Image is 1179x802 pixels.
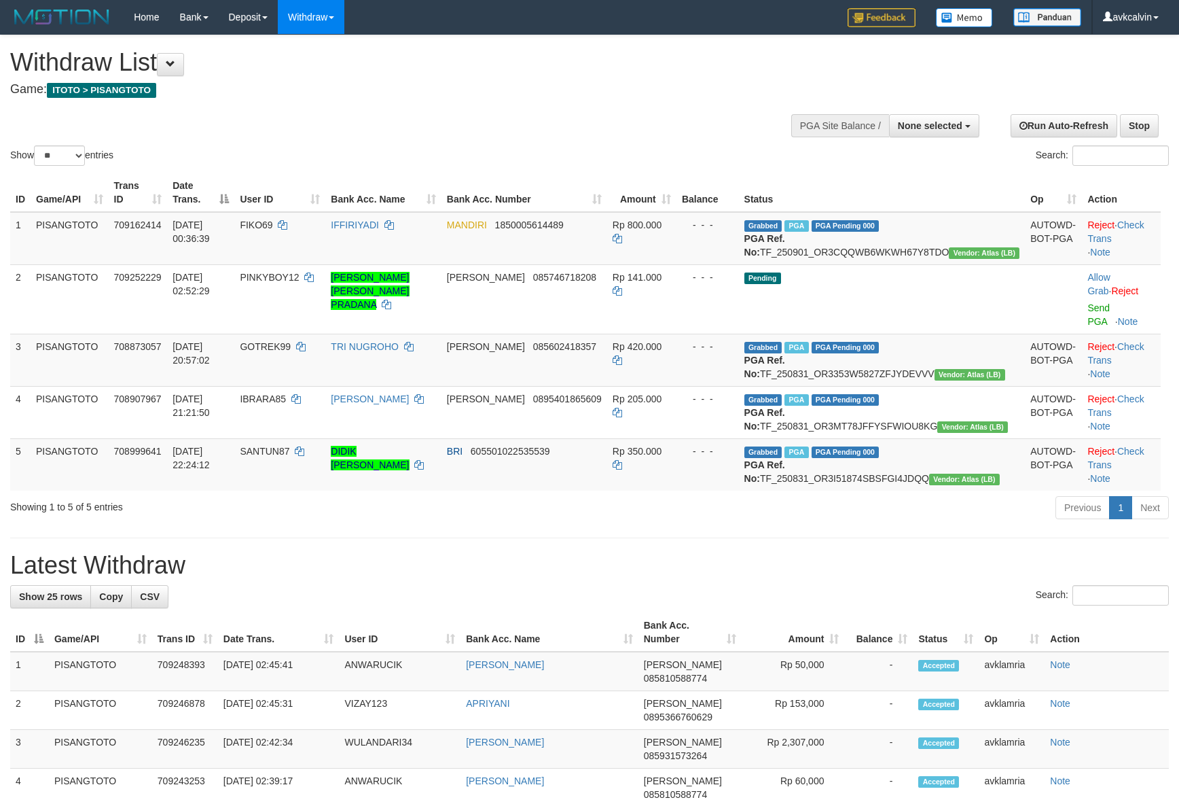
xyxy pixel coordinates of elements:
[913,613,979,652] th: Status: activate to sort column ascending
[742,730,845,769] td: Rp 2,307,000
[1109,496,1132,519] a: 1
[114,341,162,352] span: 708873057
[152,730,218,769] td: 709246235
[339,613,460,652] th: User ID: activate to sort column ascending
[898,120,962,131] span: None selected
[447,446,462,457] span: BRI
[918,776,959,788] span: Accepted
[339,652,460,691] td: ANWARUCIK
[613,446,661,457] span: Rp 350.000
[10,212,31,265] td: 1
[447,394,525,404] span: [PERSON_NAME]
[240,446,289,457] span: SANTUN87
[784,394,808,406] span: Marked by avklamria
[744,342,782,353] span: Grabbed
[114,446,162,457] span: 708999641
[844,730,913,769] td: -
[607,173,676,212] th: Amount: activate to sort column ascending
[152,613,218,652] th: Trans ID: activate to sort column ascending
[325,173,441,212] th: Bank Acc. Name: activate to sort column ascending
[447,220,487,230] span: MANDIRI
[812,394,879,406] span: PGA Pending
[644,789,707,800] span: Copy 085810588774 to clipboard
[31,264,109,334] td: PISANGTOTO
[173,394,210,418] span: [DATE] 21:21:50
[844,613,913,652] th: Balance: activate to sort column ascending
[152,691,218,730] td: 709246878
[90,585,132,608] a: Copy
[460,613,638,652] th: Bank Acc. Name: activate to sort column ascending
[744,394,782,406] span: Grabbed
[644,698,722,709] span: [PERSON_NAME]
[240,272,299,283] span: PINKYBOY12
[99,591,123,602] span: Copy
[889,114,979,137] button: None selected
[613,272,661,283] span: Rp 141.000
[47,83,156,98] span: ITOTO > PISANGTOTO
[979,652,1045,691] td: avklamria
[682,392,733,406] div: - - -
[1090,421,1110,432] a: Note
[1072,145,1169,166] input: Search:
[1050,737,1070,748] a: Note
[682,444,733,458] div: - - -
[1087,341,1114,352] a: Reject
[218,613,340,652] th: Date Trans.: activate to sort column ascending
[682,340,733,353] div: - - -
[1045,613,1169,652] th: Action
[173,272,210,296] span: [DATE] 02:52:29
[644,673,707,684] span: Copy 085810588774 to clipboard
[49,730,152,769] td: PISANGTOTO
[10,730,49,769] td: 3
[234,173,325,212] th: User ID: activate to sort column ascending
[1087,446,1114,457] a: Reject
[10,7,113,27] img: MOTION_logo.png
[114,272,162,283] span: 709252229
[173,446,210,470] span: [DATE] 22:24:12
[812,220,879,232] span: PGA Pending
[218,652,340,691] td: [DATE] 02:45:41
[441,173,607,212] th: Bank Acc. Number: activate to sort column ascending
[682,271,733,284] div: - - -
[744,355,785,379] b: PGA Ref. No:
[739,212,1026,265] td: TF_250901_OR3CQQWB6WKWH67Y8TDO
[929,474,1000,485] span: Vendor URL: https://dashboard.q2checkout.com/secure
[644,775,722,786] span: [PERSON_NAME]
[744,459,785,484] b: PGA Ref. No:
[1082,438,1161,491] td: · ·
[471,446,550,457] span: Copy 605501022535539 to clipboard
[173,341,210,366] span: [DATE] 20:57:02
[644,659,722,670] span: [PERSON_NAME]
[744,233,785,258] b: PGA Ref. No:
[744,407,785,432] b: PGA Ref. No:
[644,737,722,748] span: [PERSON_NAME]
[10,495,481,514] div: Showing 1 to 5 of 5 entries
[1082,334,1161,386] td: · ·
[613,341,661,352] span: Rp 420.000
[644,712,712,722] span: Copy 0895366760629 to clipboard
[1090,247,1110,258] a: Note
[949,247,1019,259] span: Vendor URL: https://dashboard.q2checkout.com/secure
[1087,220,1144,244] a: Check Trans
[739,173,1026,212] th: Status
[331,272,409,310] a: [PERSON_NAME] [PERSON_NAME] PRADANA
[1082,212,1161,265] td: · ·
[131,585,168,608] a: CSV
[744,273,781,284] span: Pending
[31,334,109,386] td: PISANGTOTO
[1025,438,1082,491] td: AUTOWD-BOT-PGA
[49,613,152,652] th: Game/API: activate to sort column ascending
[466,659,544,670] a: [PERSON_NAME]
[49,652,152,691] td: PISANGTOTO
[1090,368,1110,379] a: Note
[613,220,661,230] span: Rp 800.000
[1131,496,1169,519] a: Next
[1036,145,1169,166] label: Search:
[644,750,707,761] span: Copy 085931573264 to clipboard
[1087,394,1144,418] a: Check Trans
[979,730,1045,769] td: avklamria
[31,438,109,491] td: PISANGTOTO
[10,334,31,386] td: 3
[339,691,460,730] td: VIZAY123
[1118,316,1138,327] a: Note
